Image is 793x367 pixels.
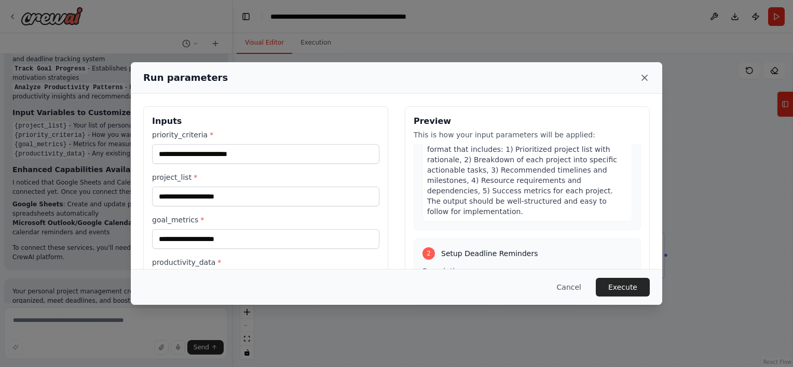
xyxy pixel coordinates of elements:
h2: Run parameters [143,70,228,85]
span: Description: [422,267,466,275]
span: Setup Deadline Reminders [441,248,538,259]
label: project_list [152,172,379,182]
div: 2 [422,247,435,260]
h3: Preview [414,115,641,128]
h3: Inputs [152,115,379,128]
label: goal_metrics [152,215,379,225]
label: productivity_data [152,257,379,267]
p: This is how your input parameters will be applied: [414,130,641,140]
button: Cancel [549,278,590,297]
label: priority_criteria [152,130,379,140]
button: Execute [596,278,650,297]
